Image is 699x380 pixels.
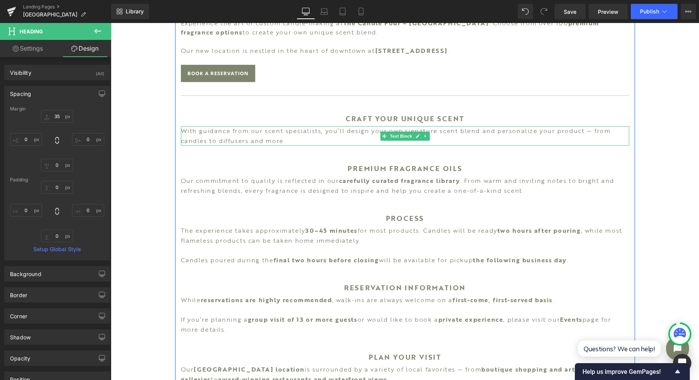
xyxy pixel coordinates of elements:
span: Help us improve GemPages! [582,368,673,375]
div: Shadow [10,330,31,341]
input: 0 [41,159,73,171]
input: 0 [41,110,73,123]
input: 0 [10,133,42,146]
strong: boutique shopping and art galleries [70,342,464,361]
strong: 30–45 minutes [195,203,247,212]
span: Save [564,8,576,16]
span: Publish [640,8,659,15]
span: Text Block [277,109,303,118]
div: Visibility [10,65,31,76]
p: Our new location is nestled in the heart of downtown at . [70,23,519,32]
strong: carefully curated fragrance library [228,153,349,162]
input: 0 [41,230,73,242]
input: 0 [72,133,104,146]
p: Candles poured during the will be available for pickup . [70,232,519,242]
button: Show survey - Help us improve GemPages! [582,367,682,376]
strong: first-come, first-served basis [342,272,442,281]
p: Our is surrounded by a variety of local favorites — from to . [70,342,519,361]
div: Margin [10,106,104,112]
p: Our commitment to quality is reflected in our . From warm and inviting notes to bright and refres... [70,153,519,173]
a: Tablet [333,4,352,19]
a: Landing Pages [23,4,111,10]
div: (All) [96,65,104,78]
strong: [GEOGRAPHIC_DATA] location [83,342,194,351]
a: Book a Reservation [70,42,144,59]
span: Library [126,8,144,15]
input: 0 [72,204,104,217]
div: Corner [10,309,27,319]
strong: [STREET_ADDRESS] [264,23,337,32]
button: Undo [518,4,533,19]
iframe: Tidio Chat [456,303,588,357]
span: [GEOGRAPHIC_DATA] [23,12,77,18]
strong: private experience [328,292,393,301]
a: Design [57,40,113,57]
button: Publish [631,4,678,19]
a: Setup Global Style [10,246,104,252]
p: The experience takes approximately for most products. Candles will be ready , while most flameles... [70,203,519,222]
div: Open Intercom Messenger [673,354,691,372]
a: Laptop [315,4,333,19]
a: Desktop [297,4,315,19]
strong: award-winning restaurants and waterfront views [107,352,277,361]
a: Mobile [352,4,370,19]
div: Opacity [10,351,30,362]
p: While , walk-ins are always welcome on a . [70,272,519,282]
div: Spacing [10,86,31,97]
h1: CRAFT YOUR UNIQUE SCENT [70,90,519,101]
a: Expand / Collapse [311,109,319,118]
span: Book a Reservation [77,42,138,59]
h1: RESERVATION INFORMATION [70,259,519,270]
strong: reservations are highly recommended [90,272,222,281]
strong: two hours after pouring [387,203,470,212]
h1: PREMIUM FRAGRANCE OILS [70,140,519,151]
strong: group visit of 13 or more guests [137,292,247,301]
input: 0 [41,181,73,194]
h1: PROCESS [70,190,519,201]
button: Redo [536,4,551,19]
div: Padding [10,177,104,183]
p: If you’re planning a or would like to book a , please visit our page for more details. [70,292,519,311]
strong: final two hours before closing [163,232,268,242]
button: More [681,4,696,19]
strong: the following business day [362,232,456,242]
a: Preview [589,4,628,19]
span: Preview [598,8,619,16]
div: Background [10,266,41,277]
a: Events [449,292,472,301]
div: Border [10,288,27,298]
h1: PLAN YOUR VISIT [70,329,519,340]
span: Heading [20,28,43,35]
a: New Library [111,4,149,19]
input: 0 [10,204,42,217]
